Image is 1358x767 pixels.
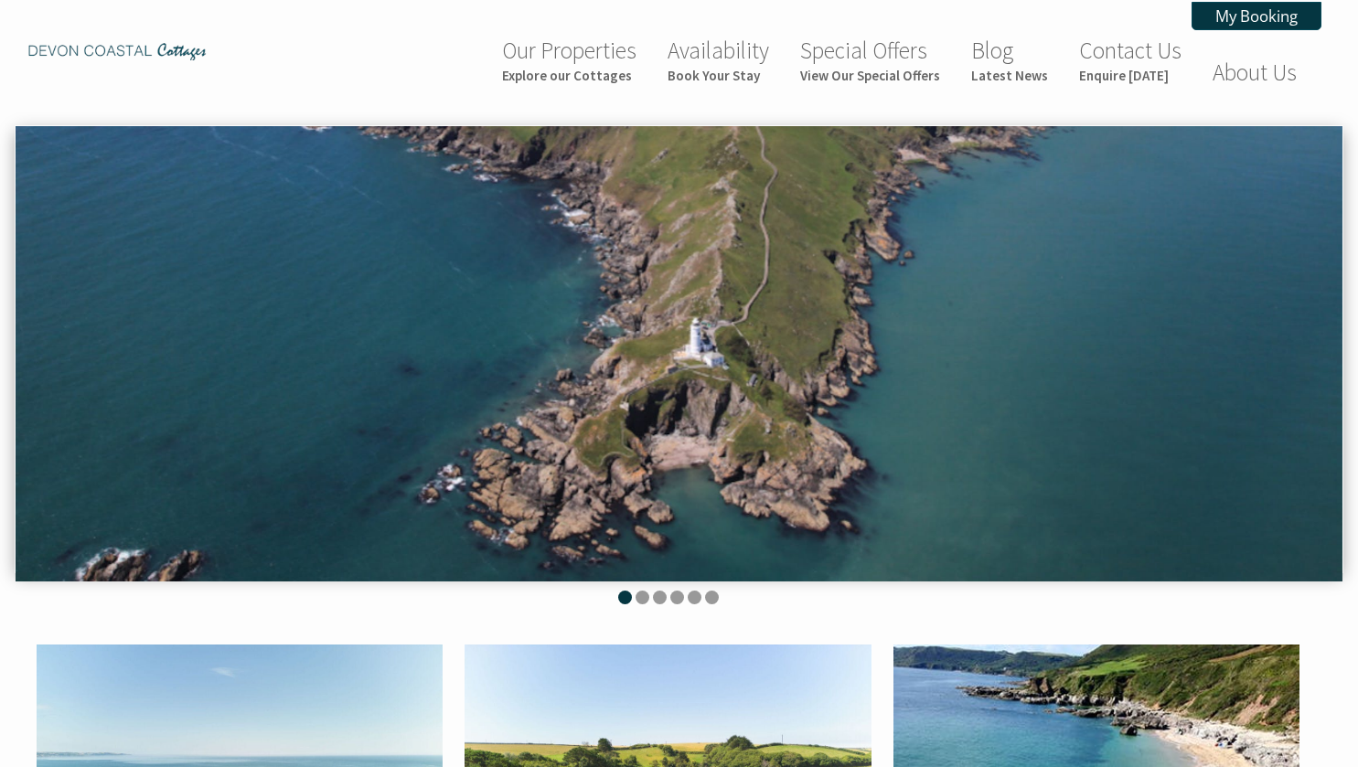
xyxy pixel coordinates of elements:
a: Our PropertiesExplore our Cottages [502,36,636,84]
a: About Us [1213,58,1297,87]
small: Latest News [971,67,1048,84]
small: Book Your Stay [668,67,769,84]
small: View Our Special Offers [800,67,940,84]
small: Explore our Cottages [502,67,636,84]
small: Enquire [DATE] [1079,67,1182,84]
a: Contact UsEnquire [DATE] [1079,36,1182,84]
a: My Booking [1192,2,1321,30]
a: AvailabilityBook Your Stay [668,36,769,84]
a: Special OffersView Our Special Offers [800,36,940,84]
a: BlogLatest News [971,36,1048,84]
img: Devon Coastal Cottages [26,43,209,60]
